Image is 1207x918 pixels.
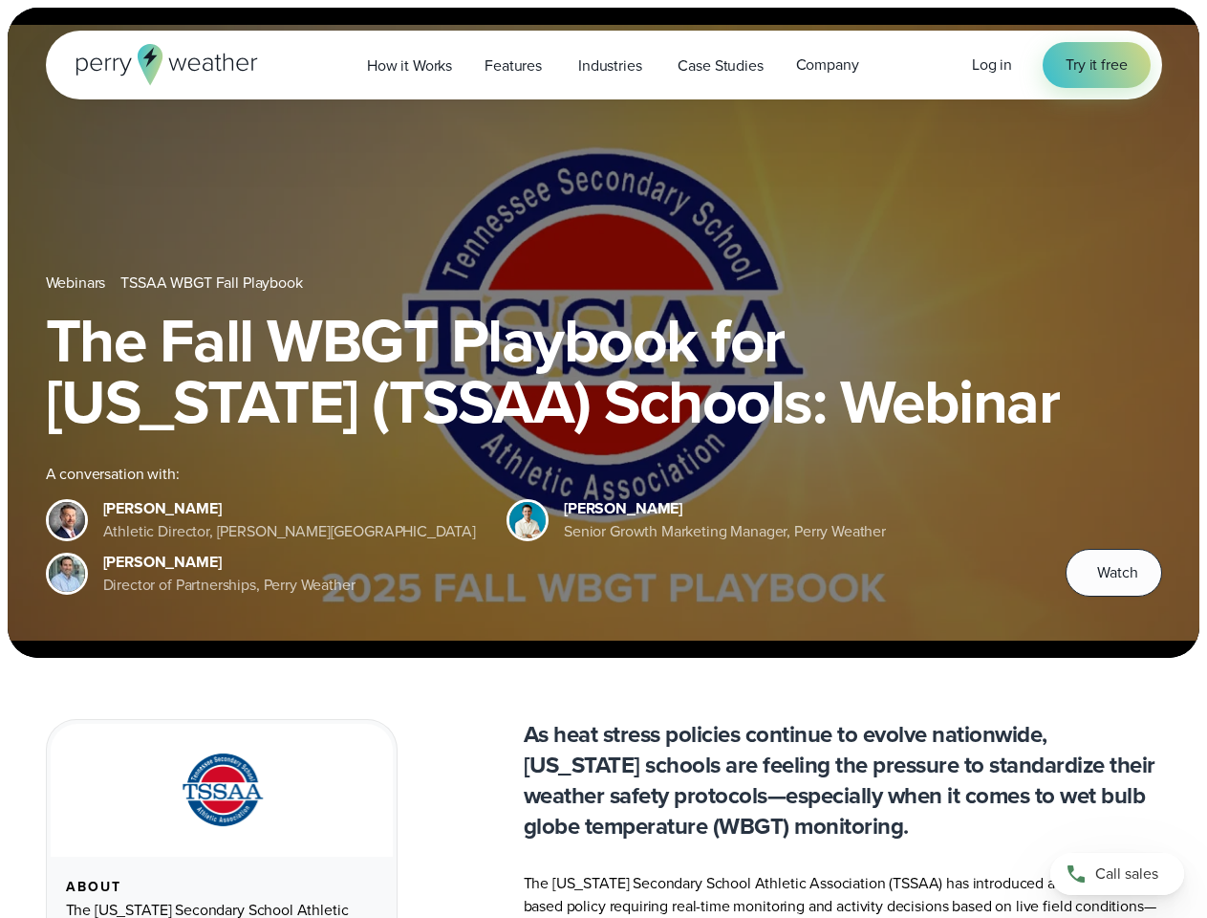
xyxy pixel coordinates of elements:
[796,54,859,76] span: Company
[103,520,477,543] div: Athletic Director, [PERSON_NAME][GEOGRAPHIC_DATA]
[158,747,286,834] img: TSSAA-Tennessee-Secondary-School-Athletic-Association.svg
[1095,863,1158,885] span: Call sales
[49,556,85,592] img: Jeff Wood
[578,55,641,77] span: Industries
[103,551,356,574] div: [PERSON_NAME]
[1043,42,1150,88] a: Try it free
[103,497,477,520] div: [PERSON_NAME]
[46,310,1162,432] h1: The Fall WBGT Playbook for [US_STATE] (TSSAA) Schools: Webinar
[367,55,452,77] span: How it Works
[524,719,1162,841] p: As heat stress policies continue to evolve nationwide, [US_STATE] schools are feeling the pressur...
[661,46,779,85] a: Case Studies
[1066,549,1161,597] button: Watch
[564,497,886,520] div: [PERSON_NAME]
[1050,853,1184,895] a: Call sales
[509,502,546,538] img: Spencer Patton, Perry Weather
[46,272,106,295] a: Webinars
[46,463,1036,486] div: A conversation with:
[49,502,85,538] img: Brian Wyatt
[564,520,886,543] div: Senior Growth Marketing Manager, Perry Weather
[351,46,468,85] a: How it Works
[485,55,542,77] span: Features
[66,880,377,895] div: About
[120,272,302,295] a: TSSAA WBGT Fall Playbook
[46,272,1162,295] nav: Breadcrumb
[1066,54,1127,76] span: Try it free
[972,54,1012,76] a: Log in
[678,55,763,77] span: Case Studies
[103,574,356,597] div: Director of Partnerships, Perry Weather
[1097,561,1137,584] span: Watch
